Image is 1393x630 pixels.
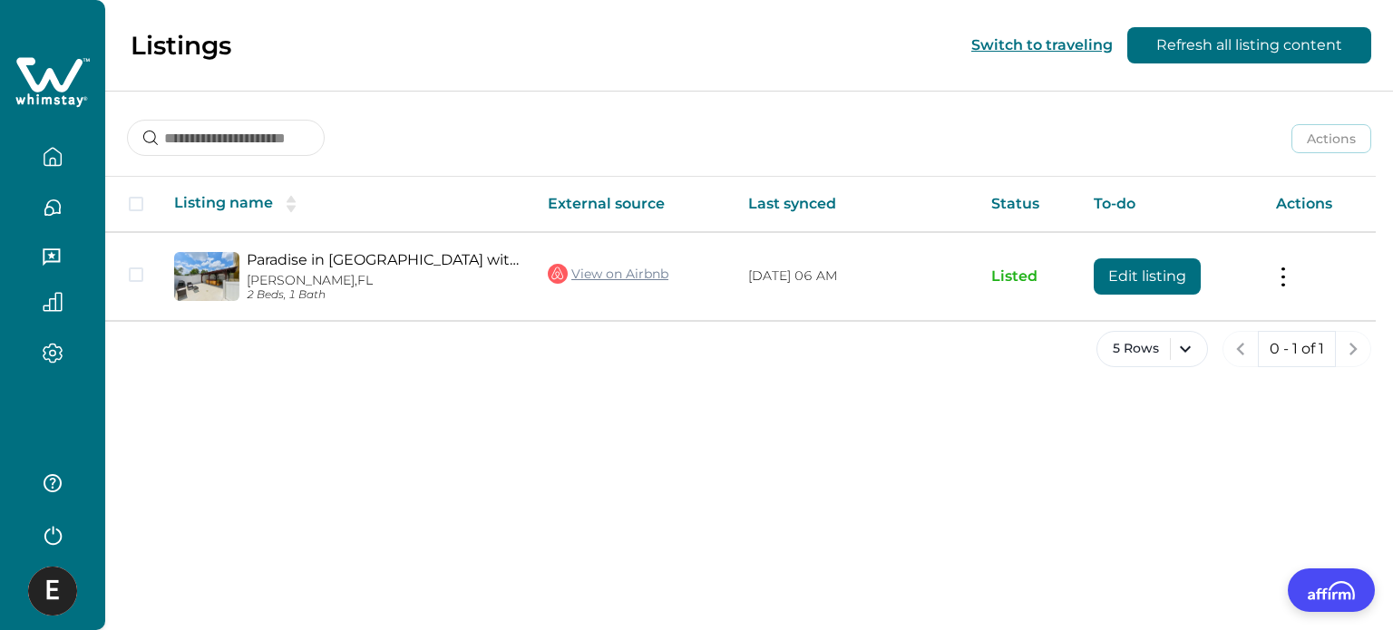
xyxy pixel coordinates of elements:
[1335,331,1371,367] button: next page
[28,567,77,615] img: Whimstay Host
[1261,177,1376,232] th: Actions
[1223,331,1259,367] button: previous page
[977,177,1080,232] th: Status
[247,251,519,268] a: Paradise in [GEOGRAPHIC_DATA] with luxurious 6 person spa
[174,252,239,301] img: propertyImage_Paradise in Brandon with luxurious 6 person spa
[1270,340,1324,358] p: 0 - 1 of 1
[247,288,519,302] p: 2 Beds, 1 Bath
[1291,124,1371,153] button: Actions
[273,195,309,213] button: sorting
[1079,177,1261,232] th: To-do
[160,177,533,232] th: Listing name
[748,267,962,286] p: [DATE] 06 AM
[734,177,977,232] th: Last synced
[548,262,668,286] a: View on Airbnb
[1258,331,1336,367] button: 0 - 1 of 1
[971,36,1113,53] button: Switch to traveling
[247,273,519,288] p: [PERSON_NAME], FL
[1127,27,1371,63] button: Refresh all listing content
[131,30,231,61] p: Listings
[1096,331,1208,367] button: 5 Rows
[991,267,1066,286] p: Listed
[533,177,734,232] th: External source
[1094,258,1201,295] button: Edit listing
